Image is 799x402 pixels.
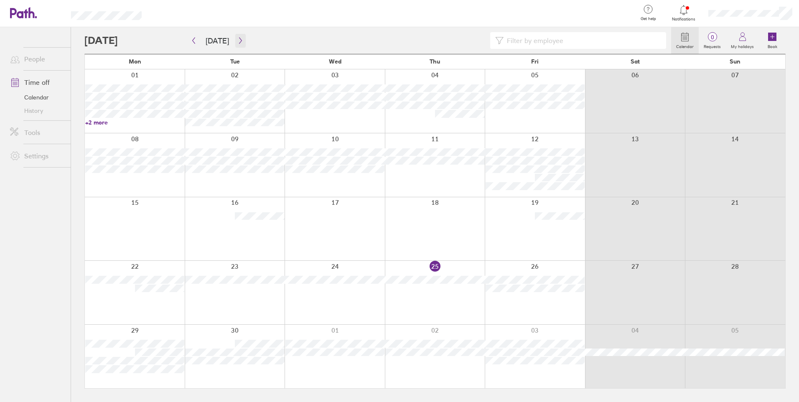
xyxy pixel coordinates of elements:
span: Tue [230,58,240,65]
span: Wed [329,58,341,65]
a: +2 more [85,119,184,126]
label: Calendar [671,42,699,49]
a: Tools [3,124,71,141]
span: Sat [631,58,640,65]
a: Settings [3,148,71,164]
span: Sun [730,58,740,65]
span: Fri [531,58,539,65]
input: Filter by employee [504,33,661,48]
a: Time off [3,74,71,91]
a: Calendar [671,27,699,54]
span: 0 [699,34,726,41]
a: Calendar [3,91,71,104]
span: Mon [129,58,141,65]
a: Book [759,27,786,54]
label: Book [763,42,782,49]
a: My holidays [726,27,759,54]
a: Notifications [670,4,697,22]
span: Get help [635,16,662,21]
a: 0Requests [699,27,726,54]
button: [DATE] [199,34,236,48]
a: History [3,104,71,117]
label: Requests [699,42,726,49]
span: Notifications [670,17,697,22]
label: My holidays [726,42,759,49]
span: Thu [430,58,440,65]
a: People [3,51,71,67]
